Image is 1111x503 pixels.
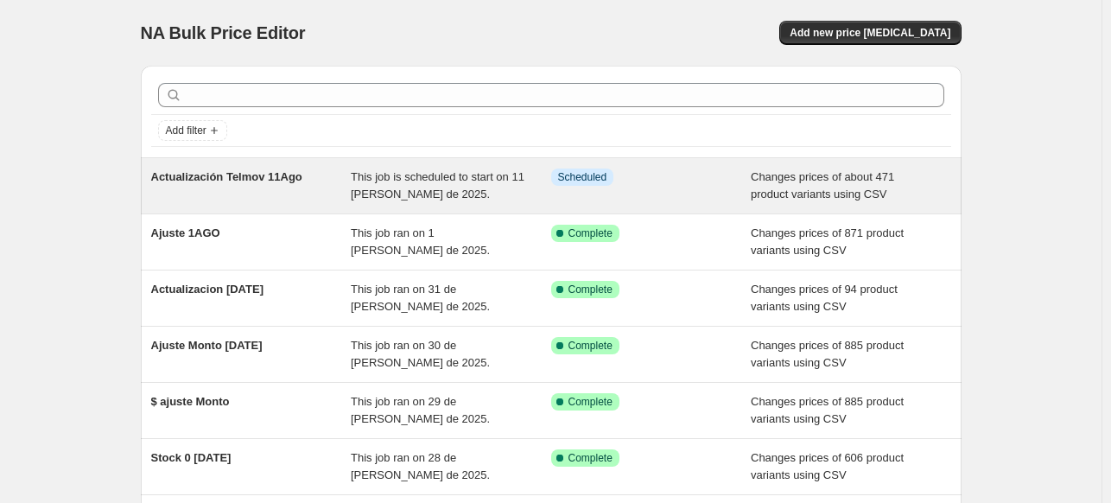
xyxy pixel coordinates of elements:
[158,120,227,141] button: Add filter
[568,226,613,240] span: Complete
[351,170,524,201] span: This job is scheduled to start on 11 [PERSON_NAME] de 2025.
[151,283,264,296] span: Actualizacion [DATE]
[351,339,490,369] span: This job ran on 30 de [PERSON_NAME] de 2025.
[751,451,904,481] span: Changes prices of 606 product variants using CSV
[351,395,490,425] span: This job ran on 29 de [PERSON_NAME] de 2025.
[151,170,302,183] span: Actualización Telmov 11Ago
[141,23,306,42] span: NA Bulk Price Editor
[779,21,961,45] button: Add new price [MEDICAL_DATA]
[351,451,490,481] span: This job ran on 28 de [PERSON_NAME] de 2025.
[151,451,232,464] span: Stock 0 [DATE]
[351,226,490,257] span: This job ran on 1 [PERSON_NAME] de 2025.
[751,283,898,313] span: Changes prices of 94 product variants using CSV
[790,26,950,40] span: Add new price [MEDICAL_DATA]
[751,226,904,257] span: Changes prices of 871 product variants using CSV
[151,395,230,408] span: $ ajuste Monto
[151,226,220,239] span: Ajuste 1AGO
[751,170,894,201] span: Changes prices of about 471 product variants using CSV
[751,395,904,425] span: Changes prices of 885 product variants using CSV
[568,395,613,409] span: Complete
[751,339,904,369] span: Changes prices of 885 product variants using CSV
[568,283,613,296] span: Complete
[568,451,613,465] span: Complete
[558,170,607,184] span: Scheduled
[568,339,613,353] span: Complete
[151,339,263,352] span: Ajuste Monto [DATE]
[166,124,206,137] span: Add filter
[351,283,490,313] span: This job ran on 31 de [PERSON_NAME] de 2025.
